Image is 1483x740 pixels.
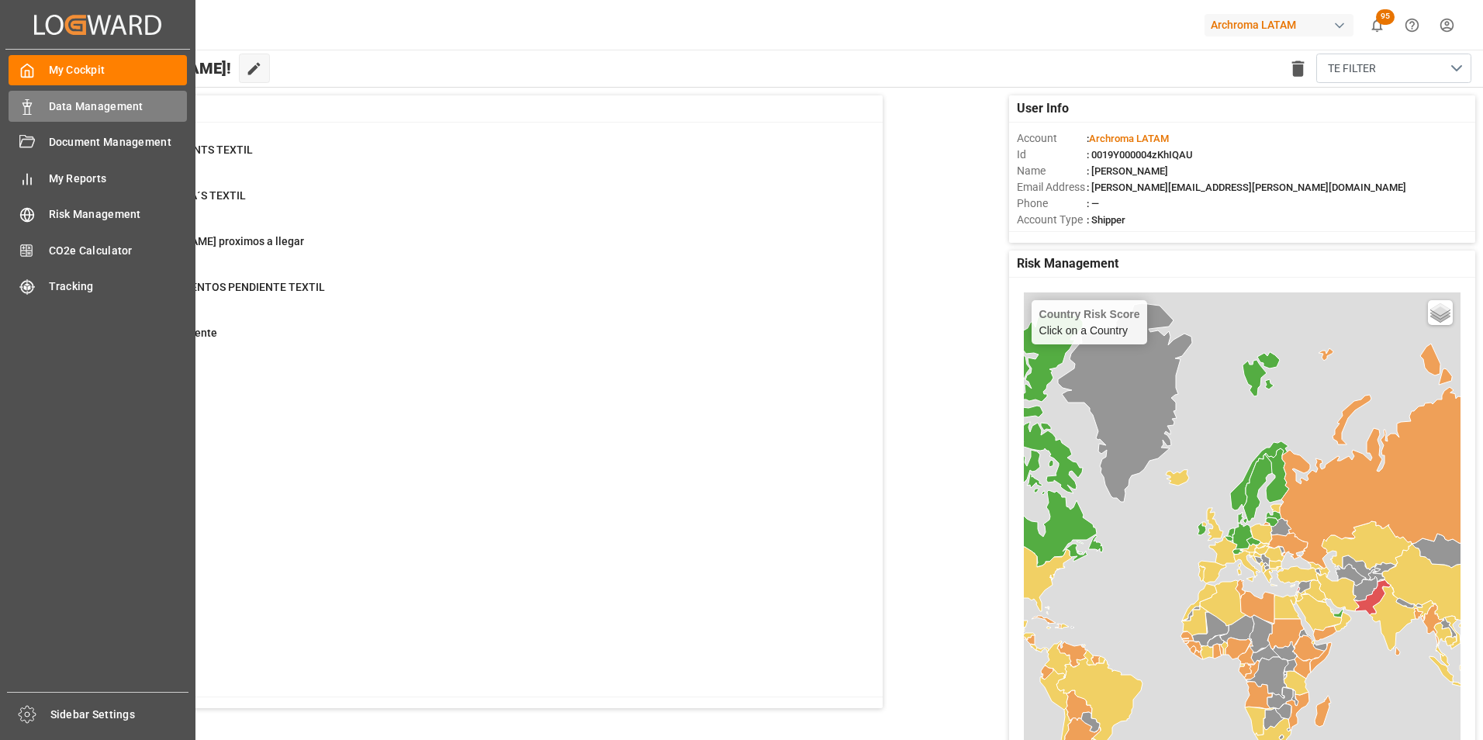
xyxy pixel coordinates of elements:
[1017,212,1087,228] span: Account Type
[1087,165,1168,177] span: : [PERSON_NAME]
[1017,179,1087,195] span: Email Address
[1087,198,1099,209] span: : —
[1017,99,1069,118] span: User Info
[119,235,304,247] span: En [PERSON_NAME] proximos a llegar
[49,243,188,259] span: CO2e Calculator
[1360,8,1395,43] button: show 95 new notifications
[1316,54,1471,83] button: open menu
[49,278,188,295] span: Tracking
[9,271,187,302] a: Tracking
[1087,182,1406,193] span: : [PERSON_NAME][EMAIL_ADDRESS][PERSON_NAME][DOMAIN_NAME]
[49,62,188,78] span: My Cockpit
[9,55,187,85] a: My Cockpit
[1039,308,1140,320] h4: Country Risk Score
[80,325,863,358] a: 495Textil PO PendientePurchase Orders
[9,235,187,265] a: CO2e Calculator
[49,206,188,223] span: Risk Management
[1395,8,1429,43] button: Help Center
[1087,149,1193,161] span: : 0019Y000004zKhIQAU
[1039,308,1140,337] div: Click on a Country
[1087,214,1125,226] span: : Shipper
[80,279,863,312] a: 11ENVIO DOCUMENTOS PENDIENTE TEXTILPurchase Orders
[50,707,189,723] span: Sidebar Settings
[1428,300,1453,325] a: Layers
[1205,10,1360,40] button: Archroma LATAM
[9,91,187,121] a: Data Management
[1328,61,1376,77] span: TE FILTER
[80,188,863,220] a: 44CAMBIO DE ETA´S TEXTILContainer Schema
[80,142,863,175] a: 83TRANSSHIPMENTS TEXTILContainer Schema
[1376,9,1395,25] span: 95
[9,199,187,230] a: Risk Management
[9,163,187,193] a: My Reports
[1205,14,1353,36] div: Archroma LATAM
[64,54,231,83] span: Hello [PERSON_NAME]!
[49,134,188,150] span: Document Management
[9,127,187,157] a: Document Management
[1017,163,1087,179] span: Name
[1017,147,1087,163] span: Id
[49,171,188,187] span: My Reports
[119,281,325,293] span: ENVIO DOCUMENTOS PENDIENTE TEXTIL
[1089,133,1169,144] span: Archroma LATAM
[1087,133,1169,144] span: :
[80,233,863,266] a: 77En [PERSON_NAME] proximos a llegarContainer Schema
[1017,195,1087,212] span: Phone
[49,99,188,115] span: Data Management
[1017,254,1118,273] span: Risk Management
[1017,130,1087,147] span: Account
